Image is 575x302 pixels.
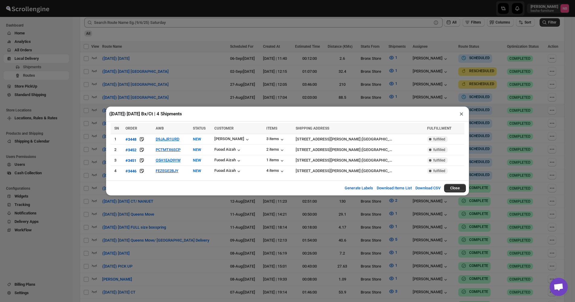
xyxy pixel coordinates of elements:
span: ITEMS [266,126,277,130]
span: NEW [193,158,201,162]
button: #3451 [125,157,136,163]
button: 4 items [266,168,285,174]
div: [STREET_ADDRESS][PERSON_NAME] [296,168,361,174]
button: PCTMTX6SCP [156,147,180,152]
div: #3452 [125,148,136,152]
div: #3448 [125,137,136,142]
button: Generate Labels [341,182,377,194]
td: 4 [111,166,124,176]
button: Fuoad Aizah [214,147,242,153]
button: 2 items [266,147,285,153]
button: #3448 [125,136,136,142]
div: | [296,147,424,153]
div: #3446 [125,169,136,173]
button: D9JAJR1URD [156,137,179,141]
div: [GEOGRAPHIC_DATA] [362,157,392,163]
div: | [296,136,424,142]
td: 2 [111,145,124,155]
span: fulfilled [433,169,445,173]
span: ORDER [125,126,137,130]
button: 3 items [266,137,285,143]
span: fulfilled [433,147,445,152]
span: fulfilled [433,137,445,142]
button: O5H1EAD9YW [156,158,180,162]
button: FEZEGE2BJY [156,169,178,173]
div: [STREET_ADDRESS][PERSON_NAME] [296,147,361,153]
button: Fuoad Aizah [214,168,242,174]
div: [GEOGRAPHIC_DATA] Planning Region [362,136,392,142]
td: 3 [111,155,124,166]
button: × [457,110,466,118]
button: #3446 [125,168,136,174]
span: STATUS [193,126,206,130]
td: 1 [111,134,124,145]
button: #3452 [125,147,136,153]
span: fulfilled [433,158,445,163]
span: NEW [193,137,201,141]
span: FULFILLMENT [427,126,451,130]
button: Fuoad Aizah [214,158,242,164]
button: 1 items [266,158,285,164]
span: SHIPPING ADDRESS [296,126,329,130]
button: [PERSON_NAME] [214,137,250,143]
button: Download CSV [412,182,444,194]
span: NEW [193,147,201,152]
div: [STREET_ADDRESS][PERSON_NAME] [296,136,361,142]
div: | [296,168,424,174]
button: Download Items List [373,182,415,194]
span: SN [114,126,119,130]
span: NEW [193,169,201,173]
div: [GEOGRAPHIC_DATA] [362,147,392,153]
div: #3451 [125,158,136,163]
span: CUSTOMER [214,126,234,130]
span: AWB [156,126,164,130]
div: [GEOGRAPHIC_DATA] [362,168,392,174]
div: | [296,157,424,163]
button: Close [444,184,466,192]
h2: ([DATE]) [DATE] Bx/Ct | 4 Shipments [109,111,182,117]
div: [STREET_ADDRESS][PERSON_NAME] [296,157,361,163]
a: Open chat [550,278,568,296]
